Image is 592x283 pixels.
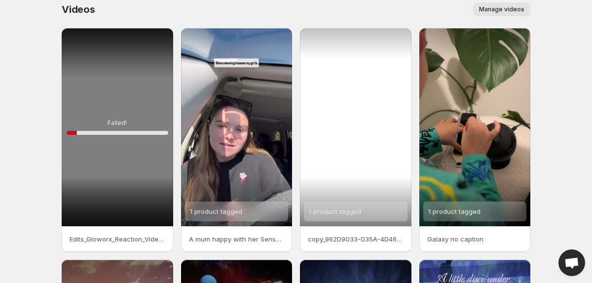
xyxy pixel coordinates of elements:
p: Edits_Gloworx_Reaction_Video_20250813_205004 [70,234,165,244]
p: copy_962D9033-035A-4D46-9ED3-D24B766904E6 [308,234,404,244]
span: 1 product tagged [428,207,481,215]
p: Galaxy no caption [427,234,523,244]
div: Open chat [558,249,585,276]
p: A mum happy with her Sensory Nightlight which helps her children wind down easier [189,234,285,244]
button: Manage videos [473,2,530,16]
span: Manage videos [479,5,524,13]
span: Videos [62,3,95,15]
p: Failed! [108,119,127,127]
span: 1 product tagged [190,207,242,215]
span: 1 product tagged [309,207,361,215]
